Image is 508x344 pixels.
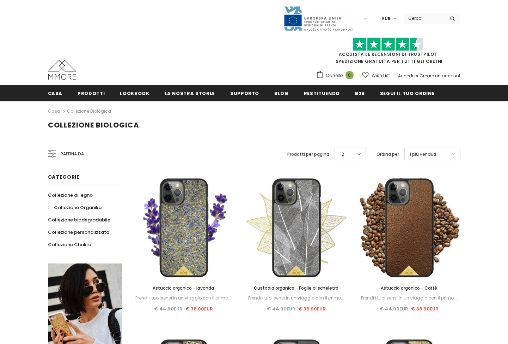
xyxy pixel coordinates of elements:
div: Prendi i tuoi sensi in un viaggio con il primo... [358,294,460,302]
span: Astuccio organico - lavanda [153,285,214,291]
span: Collezione biologica [48,120,139,130]
a: Collezione biologica [67,108,111,114]
a: Collezione Chakra [48,238,91,251]
a: Lookbook [120,85,149,101]
span: Wish List [372,72,390,79]
span: Raffina da [61,150,84,158]
div: Prendi i tuoi sensi in un viaggio con il primo... [245,294,347,302]
div: Prendi i tuoi sensi in un viaggio con il primo... [133,294,235,302]
a: Javni Razpis [283,15,354,21]
span: Astuccio organico - Caffè [381,285,437,291]
span: Collezione personalizzata [48,229,109,236]
a: Collezione biodegradabile [48,214,110,226]
span: or [414,73,418,79]
a: Astuccio organico - Caffè [358,284,460,292]
a: Segui il tuo ordine [380,85,434,101]
span: € 38.90EUR [185,306,213,312]
a: B2B [355,85,365,101]
span: Collezione Chakra [48,241,91,248]
span: € 44.90EUR [154,306,183,312]
span: 0 [345,71,354,79]
span: EUR [382,15,391,22]
a: Astuccio organico - lavanda [133,284,235,292]
label: Ordina per [377,151,399,158]
span: Blog [274,90,289,97]
span: La nostra storia [165,90,215,97]
a: Casa [48,85,63,101]
span: € 44.90EUR [267,306,295,312]
a: Carrello 0 [316,70,357,81]
span: € 38.90EUR [411,306,439,312]
a: Accedi [398,73,413,79]
a: Custodia organica - Foglie di scheletro [245,284,347,292]
span: Lookbook [120,90,149,97]
span: I più venduti [410,151,436,158]
span: B2B [355,90,365,97]
a: Restituendo [304,85,340,101]
span: Carrello [326,72,343,79]
span: Segui il tuo ordine [380,90,434,97]
img: Fidati di Pilot Stars [353,37,423,51]
span: Collezione Organika [54,204,102,211]
a: Creare un account [420,73,460,79]
span: € 38.90EUR [298,306,326,312]
span: Prodotti [78,90,105,97]
a: Blog [274,85,289,101]
label: Prodotti per pagina [287,151,329,158]
a: Wish List [362,69,390,82]
a: Collezione personalizzata [48,226,109,238]
span: SPEDIZIONE GRATUITA PER TUTTI GLI ORDINI [316,41,460,64]
a: Collezione di legno [48,189,93,201]
span: Collezione di legno [48,192,93,198]
span: 12 [340,151,344,158]
a: Prodotti [78,85,105,101]
span: supporto [230,90,259,97]
span: Restituendo [304,90,340,97]
input: Search Site [404,13,445,23]
a: La nostra storia [165,85,215,101]
span: Collezione biodegradabile [48,217,110,223]
a: Acquista le recensioni di TrustPilot [339,51,437,57]
span: Custodia organica - Foglie di scheletro [254,285,338,291]
img: Casi MMORE [48,60,76,80]
span: Categorie [48,173,80,180]
span: € 44.90EUR [380,306,408,312]
a: supporto [230,85,259,101]
span: Casa [48,90,63,97]
a: Collezione Organika [48,201,102,214]
img: Javni Razpis [283,6,354,31]
a: Casa [48,107,60,115]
